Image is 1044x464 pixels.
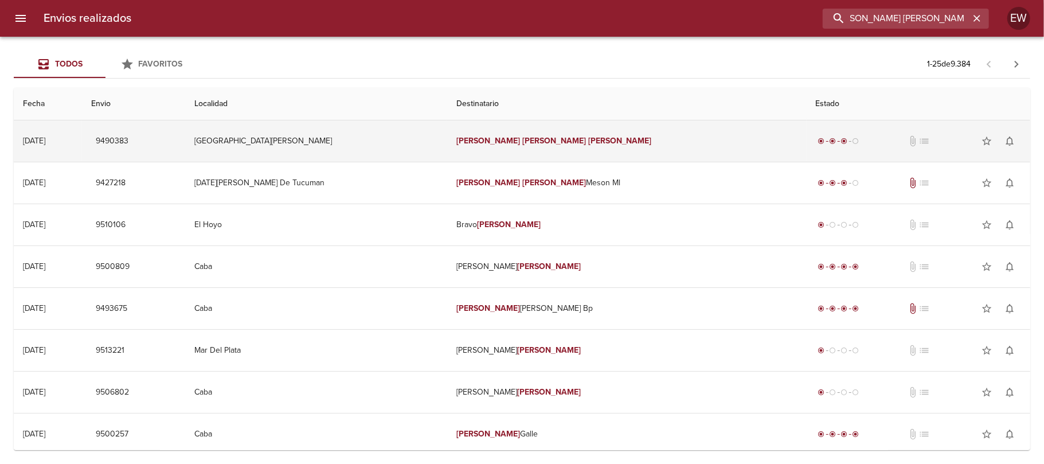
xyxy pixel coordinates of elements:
button: Agregar a favoritos [975,255,998,278]
button: Activar notificaciones [998,339,1021,362]
div: Generado [816,345,862,356]
span: No tiene documentos adjuntos [907,428,918,440]
div: [DATE] [23,429,45,439]
span: radio_button_checked [841,180,848,186]
span: Tiene documentos adjuntos [907,177,918,189]
h6: Envios realizados [44,9,131,28]
span: 9500809 [96,260,130,274]
div: [DATE] [23,387,45,397]
div: [DATE] [23,262,45,271]
button: Agregar a favoritos [975,381,998,404]
th: Localidad [185,88,447,120]
td: [PERSON_NAME] Bp [447,288,806,329]
button: menu [7,5,34,32]
button: Activar notificaciones [998,171,1021,194]
div: Entregado [816,261,862,272]
th: Destinatario [447,88,806,120]
button: 9513221 [91,340,129,361]
span: No tiene pedido asociado [918,303,930,314]
div: [DATE] [23,345,45,355]
span: No tiene pedido asociado [918,135,930,147]
em: [PERSON_NAME] [517,345,581,355]
span: radio_button_checked [841,305,848,312]
th: Fecha [14,88,82,120]
em: [PERSON_NAME] [456,178,520,188]
span: radio_button_unchecked [841,221,848,228]
em: [PERSON_NAME] [456,136,520,146]
span: notifications_none [1004,135,1015,147]
input: buscar [823,9,969,29]
span: Favoritos [139,59,183,69]
span: radio_button_unchecked [830,347,836,354]
span: radio_button_unchecked [830,389,836,396]
span: notifications_none [1004,303,1015,314]
th: Envio [82,88,185,120]
div: [DATE] [23,220,45,229]
td: [PERSON_NAME] [447,330,806,371]
div: [DATE] [23,178,45,188]
span: star_border [981,387,992,398]
span: radio_button_unchecked [841,347,848,354]
div: [DATE] [23,136,45,146]
button: Agregar a favoritos [975,297,998,320]
button: 9500257 [91,424,133,445]
span: radio_button_checked [841,431,848,438]
button: Activar notificaciones [998,213,1021,236]
span: 9427218 [96,176,126,190]
span: notifications_none [1004,177,1015,189]
span: No tiene documentos adjuntos [907,387,918,398]
span: radio_button_checked [853,431,859,438]
button: 9500809 [91,256,134,278]
span: radio_button_checked [830,180,836,186]
em: [PERSON_NAME] [522,178,586,188]
em: [PERSON_NAME] [522,136,586,146]
span: radio_button_checked [830,305,836,312]
button: Agregar a favoritos [975,130,998,153]
span: star_border [981,345,992,356]
div: Entregado [816,428,862,440]
span: radio_button_checked [818,138,825,145]
button: 9493675 [91,298,132,319]
span: radio_button_unchecked [841,389,848,396]
em: [PERSON_NAME] [517,262,581,271]
span: No tiene documentos adjuntos [907,135,918,147]
span: No tiene pedido asociado [918,345,930,356]
span: 9510106 [96,218,126,232]
td: Bravo [447,204,806,245]
span: notifications_none [1004,345,1015,356]
span: radio_button_checked [841,138,848,145]
em: [PERSON_NAME] [477,220,541,229]
span: radio_button_unchecked [853,347,859,354]
span: radio_button_checked [841,263,848,270]
span: radio_button_checked [830,138,836,145]
td: Galle [447,414,806,455]
button: Activar notificaciones [998,130,1021,153]
div: Entregado [816,303,862,314]
span: radio_button_checked [830,263,836,270]
p: 1 - 25 de 9.384 [927,59,971,70]
td: Meson Ml [447,162,806,204]
td: [PERSON_NAME] [447,246,806,287]
td: [PERSON_NAME] [447,372,806,413]
span: 9500257 [96,427,128,442]
td: [DATE][PERSON_NAME] De Tucuman [185,162,447,204]
span: radio_button_unchecked [853,221,859,228]
span: No tiene pedido asociado [918,387,930,398]
td: El Hoyo [185,204,447,245]
span: No tiene pedido asociado [918,219,930,231]
td: Caba [185,372,447,413]
span: notifications_none [1004,219,1015,231]
span: Pagina anterior [975,58,1003,69]
span: star_border [981,428,992,440]
em: [PERSON_NAME] [588,136,652,146]
span: No tiene documentos adjuntos [907,261,918,272]
span: radio_button_checked [818,347,825,354]
button: 9427218 [91,173,130,194]
div: [DATE] [23,303,45,313]
span: star_border [981,177,992,189]
span: radio_button_unchecked [830,221,836,228]
span: No tiene pedido asociado [918,428,930,440]
div: Tabs Envios [14,50,197,78]
th: Estado [807,88,1030,120]
button: 9506802 [91,382,134,403]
